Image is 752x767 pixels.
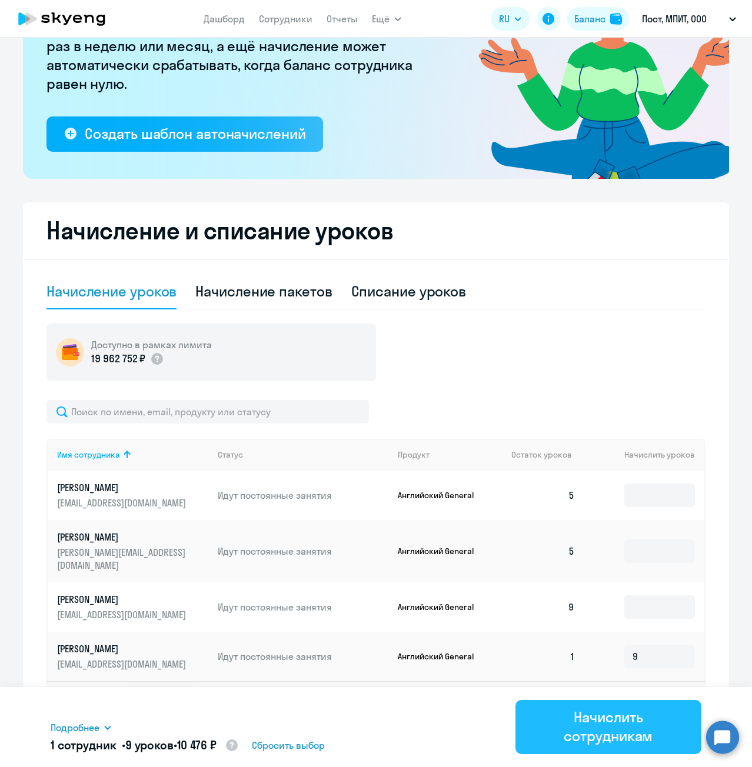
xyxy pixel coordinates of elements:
div: Продукт [398,449,503,460]
span: Сбросить выбор [252,738,325,752]
p: [EMAIL_ADDRESS][DOMAIN_NAME] [57,496,189,509]
div: Баланс [574,12,605,26]
a: [PERSON_NAME][EMAIL_ADDRESS][DOMAIN_NAME] [57,593,208,621]
img: wallet-circle.png [56,338,84,366]
p: Английский General [398,651,486,662]
div: Статус [218,449,243,460]
div: Имя сотрудника [57,449,120,460]
p: [EMAIL_ADDRESS][DOMAIN_NAME] [57,608,189,621]
div: Продукт [398,449,430,460]
span: Ещё [372,12,390,26]
h5: 1 сотрудник • • [51,737,239,755]
p: [EMAIL_ADDRESS][DOMAIN_NAME] [57,658,189,671]
p: [PERSON_NAME] [57,642,189,655]
p: 19 962 752 ₽ [91,351,145,366]
span: RU [499,12,510,26]
div: Остаток уроков [511,449,584,460]
span: 10 476 ₽ [177,738,217,752]
td: 5 [502,520,584,582]
td: 5 [502,471,584,520]
a: [PERSON_NAME][EMAIL_ADDRESS][DOMAIN_NAME] [57,481,208,509]
div: Имя сотрудника [57,449,208,460]
td: 9 [502,582,584,632]
a: Дашборд [204,13,245,25]
input: Поиск по имени, email, продукту или статусу [46,400,369,423]
div: Статус [218,449,388,460]
a: Отчеты [327,13,358,25]
p: Пост, МПИТ, ООО [642,12,707,26]
div: Списание уроков [351,282,467,301]
a: [PERSON_NAME][EMAIL_ADDRESS][DOMAIN_NAME] [57,642,208,671]
div: Начислить сотрудникам [532,708,685,745]
h5: Доступно в рамках лимита [91,338,212,351]
p: Идут постоянные занятия [218,489,388,502]
p: [PERSON_NAME] [57,481,189,494]
p: Идут постоянные занятия [218,650,388,663]
div: Создать шаблон автоначислений [85,124,305,143]
span: Подробнее [51,721,99,735]
p: Английский General [398,602,486,612]
span: Остаток уроков [511,449,572,460]
a: [PERSON_NAME][PERSON_NAME][EMAIL_ADDRESS][DOMAIN_NAME] [57,531,208,572]
div: Начисление пакетов [195,282,332,301]
button: Ещё [372,7,401,31]
p: [PERSON_NAME] [57,531,189,543]
button: Начислить сотрудникам [515,700,701,754]
p: Английский General [398,546,486,556]
button: Пост, МПИТ, ООО [636,5,742,33]
div: Начисление уроков [46,282,177,301]
a: Сотрудники [259,13,312,25]
p: Английский General [398,490,486,501]
button: Создать шаблон автоначислений [46,116,323,152]
img: balance [610,13,622,25]
th: Начислить уроков [584,439,704,471]
p: [PERSON_NAME][EMAIL_ADDRESS][DOMAIN_NAME] [57,546,189,572]
button: Балансbalance [567,7,629,31]
button: RU [491,7,530,31]
td: 1 [502,632,584,681]
p: [PERSON_NAME] [57,593,189,606]
span: 9 уроков [125,738,174,752]
p: Идут постоянные занятия [218,601,388,613]
h2: Начисление и списание уроков [46,216,706,245]
p: Идут постоянные занятия [218,545,388,558]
